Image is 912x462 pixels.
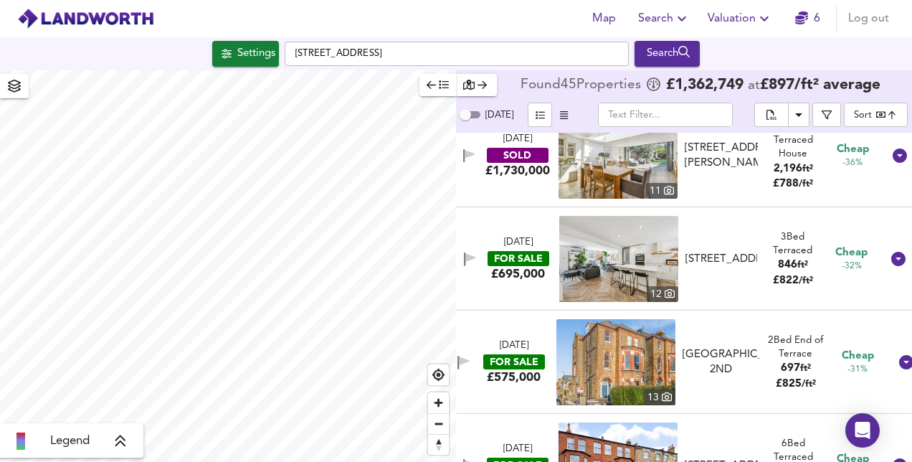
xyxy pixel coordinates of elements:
div: [DATE] [503,443,532,456]
span: at [748,79,760,93]
a: 6 [795,9,820,29]
button: Search [632,4,696,33]
div: [DATE]FOR SALE£575,000 property thumbnail 13 [GEOGRAPHIC_DATA] 2ND2Bed End of Terrace697ft²£825/f... [456,311,912,414]
div: Open Intercom Messenger [845,413,880,448]
div: [DATE]SOLD£1,730,000 property thumbnail 11 [STREET_ADDRESS][PERSON_NAME]5Bed Terraced House2,196f... [456,104,912,207]
span: Search [638,9,690,29]
input: Text Filter... [598,103,733,127]
span: -36% [842,157,863,169]
div: Settings [237,44,275,63]
span: Valuation [708,9,773,29]
div: 2 Bed End of Terrace [765,334,827,362]
span: £ 897 / ft² average [760,77,880,93]
div: FOR SALE [483,354,545,369]
button: Map [581,4,627,33]
div: [DATE]FOR SALE£695,000 property thumbnail 12 [STREET_ADDRESS]3Bed Terraced846ft²£822/ft² Cheap-32% [456,207,912,311]
span: £ 788 [773,179,813,189]
button: Zoom in [428,392,449,413]
div: [GEOGRAPHIC_DATA] 2ND [683,347,759,378]
div: Click to configure Search Settings [212,41,279,67]
span: Reset bearing to north [428,435,449,455]
div: Malva Close, SW18 2JU [680,252,764,267]
span: 697 [781,363,800,374]
span: £ 822 [773,275,813,286]
a: property thumbnail 12 [559,216,678,302]
button: Valuation [702,4,779,33]
button: Settings [212,41,279,67]
div: 5 Bed Terraced House [764,120,823,161]
span: ft² [802,164,813,174]
button: Download Results [788,103,809,127]
div: 12 [647,286,678,302]
div: [DATE] [504,236,533,250]
img: logo [17,8,154,29]
span: £ 825 [776,379,816,390]
span: Map [586,9,621,29]
div: [STREET_ADDRESS][PERSON_NAME] [685,141,758,171]
div: Search [638,44,696,63]
div: St Ann's Crescent, Earlsfield, London, SW18 [677,347,764,378]
span: Legend [50,433,90,450]
span: ft² [797,260,808,270]
span: Cheap [835,245,868,260]
div: Found 45 Propert ies [521,78,645,93]
div: 13 [644,390,675,405]
button: Find my location [428,364,449,385]
button: 6 [784,4,830,33]
div: Sort [844,103,908,127]
div: 13 Geraldine Road, SW18 2NR [679,141,764,171]
span: Cheap [837,142,869,157]
button: Search [635,41,700,67]
span: / ft² [799,179,813,189]
span: -31% [847,364,868,376]
div: £575,000 [487,369,541,385]
div: [DATE] [503,133,532,146]
svg: Show Details [890,250,907,268]
div: SOLD [487,148,548,163]
a: property thumbnail 11 [559,113,678,199]
span: ft² [800,364,811,373]
div: 11 [646,183,678,199]
span: / ft² [799,276,813,286]
div: [STREET_ADDRESS] [685,252,758,267]
svg: Show Details [891,147,908,164]
button: Reset bearing to north [428,434,449,455]
span: -32% [842,260,862,273]
button: Log out [842,4,895,33]
img: property thumbnail [556,319,675,405]
a: property thumbnail 13 [556,319,675,405]
span: Cheap [842,349,874,364]
div: £1,730,000 [485,163,550,179]
img: property thumbnail [559,216,678,302]
div: Sort [854,108,872,122]
span: Zoom out [428,414,449,434]
div: £695,000 [491,266,545,282]
span: [DATE] [485,110,513,120]
div: 3 Bed Terraced [763,230,822,258]
div: [DATE] [500,339,528,353]
div: split button [754,103,809,127]
img: property thumbnail [559,113,678,199]
input: Enter a location... [285,42,629,66]
span: Log out [848,9,889,29]
button: Zoom out [428,413,449,434]
span: £ 1,362,749 [666,78,744,93]
span: 846 [778,260,797,270]
div: FOR SALE [488,251,549,266]
span: 2,196 [774,164,802,174]
span: / ft² [802,379,816,389]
